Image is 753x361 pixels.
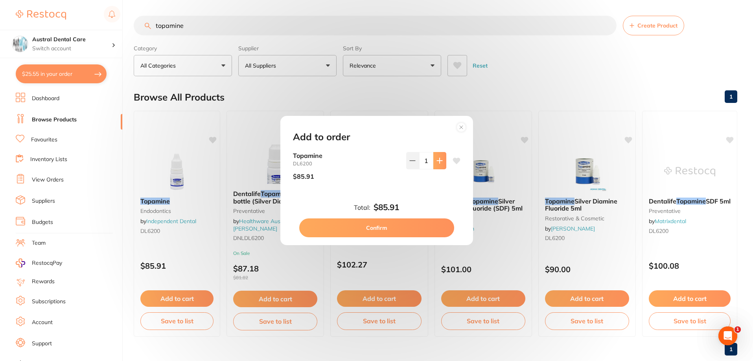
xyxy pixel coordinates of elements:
[293,173,314,180] p: $85.91
[718,326,737,345] iframe: Intercom live chat
[374,203,399,212] b: $85.91
[299,218,454,237] button: Confirm
[293,132,350,143] h2: Add to order
[293,161,400,167] small: DL6200
[735,326,741,333] span: 1
[354,204,370,211] label: Total:
[293,152,400,159] b: Topamine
